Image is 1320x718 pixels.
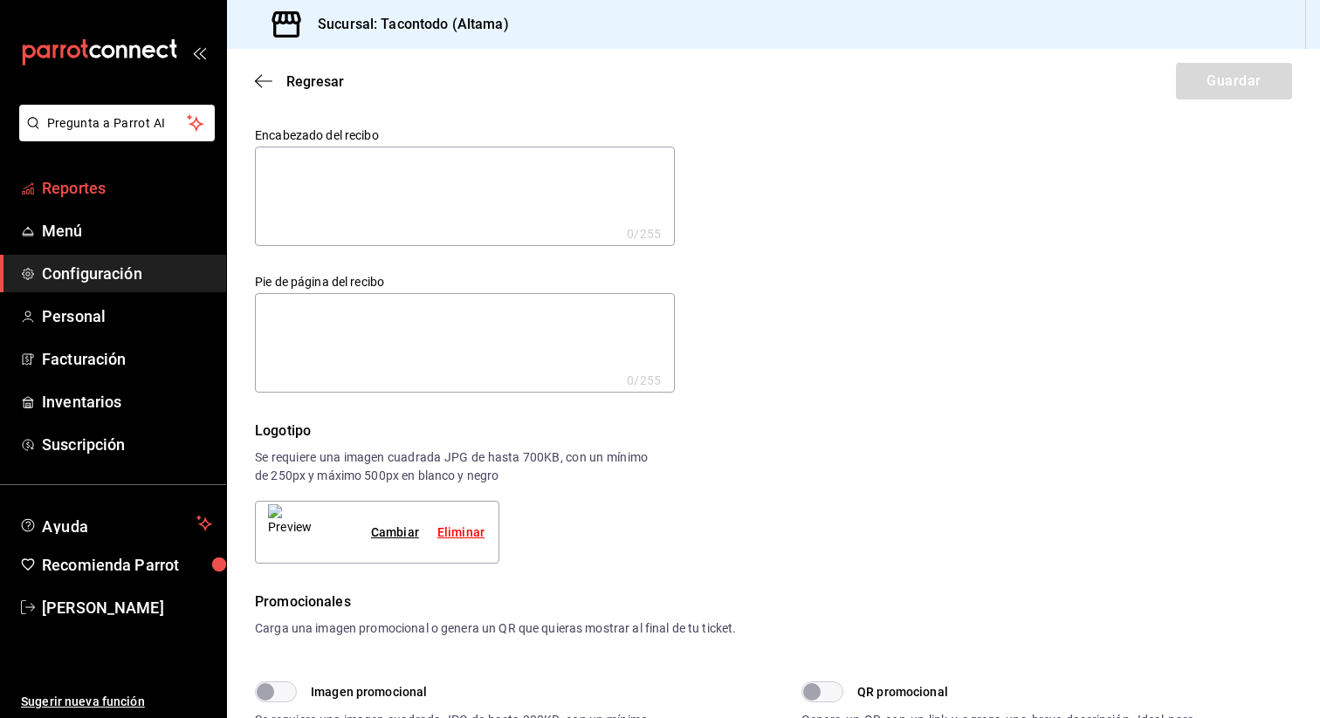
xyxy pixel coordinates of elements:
[268,504,312,560] img: Preview
[19,105,215,141] button: Pregunta a Parrot AI
[21,693,212,711] span: Sugerir nueva función
[255,276,675,288] label: Pie de página del recibo
[371,523,419,542] div: Cambiar
[627,372,661,389] div: 0 /255
[192,45,206,59] button: open_drawer_menu
[255,421,648,441] div: Logotipo
[42,596,212,619] span: [PERSON_NAME]
[437,523,485,542] div: Eliminar
[42,219,212,243] span: Menú
[42,433,212,456] span: Suscripción
[255,129,675,141] label: Encabezado del recibo
[47,114,188,133] span: Pregunta a Parrot AI
[286,73,344,90] span: Regresar
[311,683,427,701] span: Imagen promocional
[42,513,189,534] span: Ayuda
[255,73,344,90] button: Regresar
[42,304,212,328] span: Personal
[42,176,212,200] span: Reportes
[857,683,948,701] span: QR promocional
[304,14,509,35] h3: Sucursal: Tacontodo (Altama)
[255,591,1292,612] div: Promocionales
[255,448,648,485] div: Se requiere una imagen cuadrada JPG de hasta 700KB, con un mínimo de 250px y máximo 500px en blan...
[42,390,212,414] span: Inventarios
[255,619,1292,638] div: Carga una imagen promocional o genera un QR que quieras mostrar al final de tu ticket.
[12,127,215,145] a: Pregunta a Parrot AI
[627,225,661,243] div: 0 /255
[42,347,212,371] span: Facturación
[42,553,212,577] span: Recomienda Parrot
[42,262,212,285] span: Configuración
